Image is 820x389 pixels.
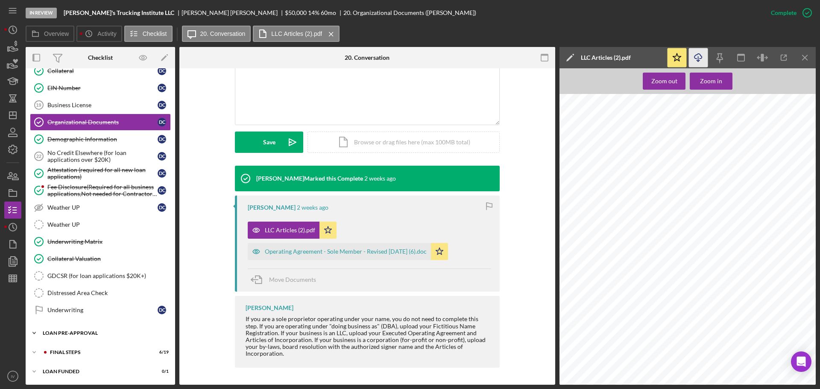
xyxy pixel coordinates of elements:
[30,148,171,165] a: 22No Credit Elsewhere (for loan applications over $20K)DC
[30,97,171,114] a: 19Business LicenseDC
[246,316,491,357] div: If you are a sole proprietor operating under your name, you do not need to complete this step. If...
[36,102,41,108] tspan: 19
[26,26,74,42] button: Overview
[43,369,147,374] div: LOAN FUNDED
[30,267,171,284] a: GDCSR (for loan applications $20K+)
[248,222,337,239] button: LLC Articles (2).pdf
[30,182,171,199] a: Fee Disclosure(Required for all business applications,Not needed for Contractor loans)DC
[581,54,631,61] div: LLC Articles (2).pdf
[158,152,166,161] div: D C
[26,8,57,18] div: In Review
[4,368,21,385] button: IV
[30,301,171,319] a: UnderwritingDC
[30,216,171,233] a: Weather UP
[285,9,307,16] span: $50,000
[47,255,170,262] div: Collateral Valuation
[265,248,427,255] div: Operating Agreement - Sole Member - Revised [DATE] (6).doc
[643,73,685,90] button: Zoom out
[364,175,396,182] time: 2025-09-08 16:29
[153,350,169,355] div: 6 / 19
[30,199,171,216] a: Weather UPDC
[158,203,166,212] div: D C
[124,26,173,42] button: Checklist
[248,269,325,290] button: Move Documents
[47,221,170,228] div: Weather UP
[47,119,158,126] div: Organizational Documents
[200,30,246,37] label: 20. Conversation
[47,67,158,74] div: Collateral
[153,369,169,374] div: 0 / 1
[44,30,69,37] label: Overview
[343,9,476,16] div: 20. Organizational Documents ([PERSON_NAME])
[30,131,171,148] a: Demographic InformationDC
[158,169,166,178] div: D C
[47,272,170,279] div: GDCSR (for loan applications $20K+)
[30,250,171,267] a: Collateral Valuation
[248,204,296,211] div: [PERSON_NAME]
[700,73,722,90] div: Zoom in
[271,30,322,37] label: LLC Articles (2).pdf
[30,165,171,182] a: Attestation (required for all new loan applications)DC
[30,233,171,250] a: Underwriting Matrix
[36,154,41,159] tspan: 22
[182,9,285,16] div: [PERSON_NAME] [PERSON_NAME]
[47,290,170,296] div: Distressed Area Check
[791,351,811,372] div: Open Intercom Messenger
[158,67,166,75] div: D C
[97,30,116,37] label: Activity
[158,84,166,92] div: D C
[248,243,448,260] button: Operating Agreement - Sole Member - Revised [DATE] (6).doc
[47,102,158,108] div: Business License
[256,175,363,182] div: [PERSON_NAME] Marked this Complete
[47,85,158,91] div: EIN Number
[771,4,797,21] div: Complete
[158,306,166,314] div: D C
[11,374,15,379] text: IV
[47,167,158,180] div: Attestation (required for all new loan applications)
[321,9,336,16] div: 60 mo
[297,204,328,211] time: 2025-09-08 16:29
[47,149,158,163] div: No Credit Elsewhere (for loan applications over $20K)
[64,9,174,16] b: [PERSON_NAME]'s Trucking Institute LLC
[651,73,677,90] div: Zoom out
[47,136,158,143] div: Demographic Information
[47,238,170,245] div: Underwriting Matrix
[76,26,122,42] button: Activity
[158,118,166,126] div: D C
[43,331,164,336] div: LOAN PRE-APPROVAL
[690,73,732,90] button: Zoom in
[269,276,316,283] span: Move Documents
[158,186,166,195] div: D C
[158,101,166,109] div: D C
[50,350,147,355] div: FINAL STEPS
[235,132,303,153] button: Save
[30,62,171,79] a: CollateralDC
[263,132,275,153] div: Save
[47,307,158,313] div: Underwriting
[345,54,389,61] div: 20. Conversation
[30,114,171,131] a: Organizational DocumentsDC
[143,30,167,37] label: Checklist
[88,54,113,61] div: Checklist
[47,184,158,197] div: Fee Disclosure(Required for all business applications,Not needed for Contractor loans)
[308,9,319,16] div: 14 %
[30,284,171,301] a: Distressed Area Check
[30,79,171,97] a: EIN NumberDC
[246,304,293,311] div: [PERSON_NAME]
[182,26,251,42] button: 20. Conversation
[158,135,166,143] div: D C
[265,227,315,234] div: LLC Articles (2).pdf
[762,4,816,21] button: Complete
[47,204,158,211] div: Weather UP
[253,26,340,42] button: LLC Articles (2).pdf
